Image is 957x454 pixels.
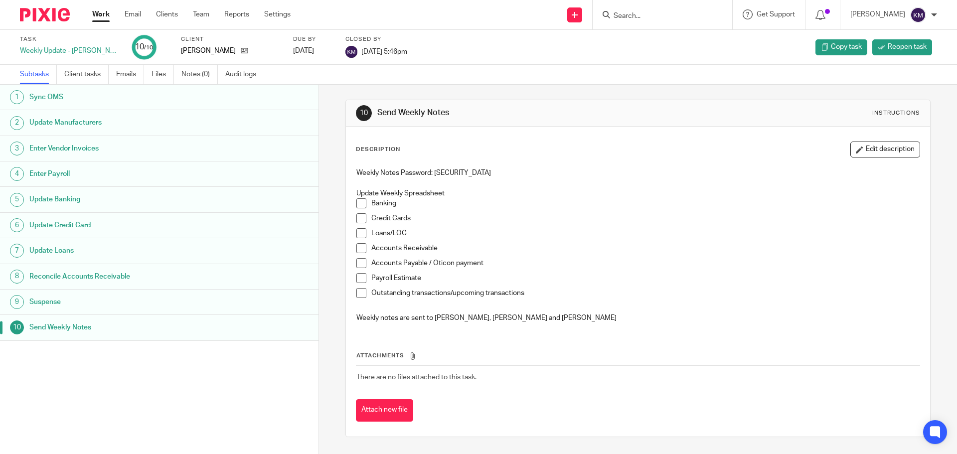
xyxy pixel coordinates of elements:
h1: Update Loans [29,243,216,258]
label: Due by [293,35,333,43]
h1: Send Weekly Notes [377,108,659,118]
a: Emails [116,65,144,84]
button: Attach new file [356,399,413,422]
h1: Update Banking [29,192,216,207]
h1: Suspense [29,295,216,309]
p: Weekly Notes Password: [SECURITY_DATA] [356,168,919,178]
input: Search [613,12,702,21]
p: Accounts Receivable [371,243,919,253]
h1: Send Weekly Notes [29,320,216,335]
p: Outstanding transactions/upcoming transactions [371,288,919,298]
a: Subtasks [20,65,57,84]
div: 5 [10,193,24,207]
p: Loans/LOC [371,228,919,238]
h1: Update Credit Card [29,218,216,233]
h1: Reconcile Accounts Receivable [29,269,216,284]
span: Attachments [356,353,404,358]
div: [DATE] [293,46,333,56]
span: Copy task [831,42,862,52]
a: Email [125,9,141,19]
div: 10 [10,320,24,334]
div: 4 [10,167,24,181]
a: Work [92,9,110,19]
div: 6 [10,218,24,232]
a: Team [193,9,209,19]
div: 10 [356,105,372,121]
label: Client [181,35,281,43]
a: Client tasks [64,65,109,84]
p: [PERSON_NAME] [850,9,905,19]
a: Settings [264,9,291,19]
p: [PERSON_NAME] [181,46,236,56]
label: Task [20,35,120,43]
div: 2 [10,116,24,130]
p: Accounts Payable / Oticon payment [371,258,919,268]
img: svg%3E [345,46,357,58]
a: Notes (0) [181,65,218,84]
p: Banking [371,198,919,208]
div: 7 [10,244,24,258]
p: Description [356,146,400,153]
p: Payroll Estimate [371,273,919,283]
p: Update Weekly Spreadsheet [356,188,919,198]
a: Reports [224,9,249,19]
h1: Enter Vendor Invoices [29,141,216,156]
p: Weekly notes are sent to [PERSON_NAME], [PERSON_NAME] and [PERSON_NAME] [356,313,919,323]
div: 1 [10,90,24,104]
h1: Update Manufacturers [29,115,216,130]
p: Credit Cards [371,213,919,223]
div: Instructions [872,109,920,117]
span: [DATE] 5:46pm [361,48,407,55]
a: Clients [156,9,178,19]
label: Closed by [345,35,407,43]
div: Weekly Update - [PERSON_NAME] 2 [20,46,120,56]
img: svg%3E [910,7,926,23]
a: Copy task [815,39,867,55]
a: Audit logs [225,65,264,84]
h1: Sync OMS [29,90,216,105]
a: Reopen task [872,39,932,55]
a: Files [152,65,174,84]
span: Reopen task [888,42,927,52]
div: 8 [10,270,24,284]
span: Get Support [757,11,795,18]
h1: Enter Payroll [29,166,216,181]
div: 9 [10,295,24,309]
small: /10 [144,45,153,50]
div: 10 [135,41,153,53]
span: There are no files attached to this task. [356,374,477,381]
img: Pixie [20,8,70,21]
div: 3 [10,142,24,155]
button: Edit description [850,142,920,157]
